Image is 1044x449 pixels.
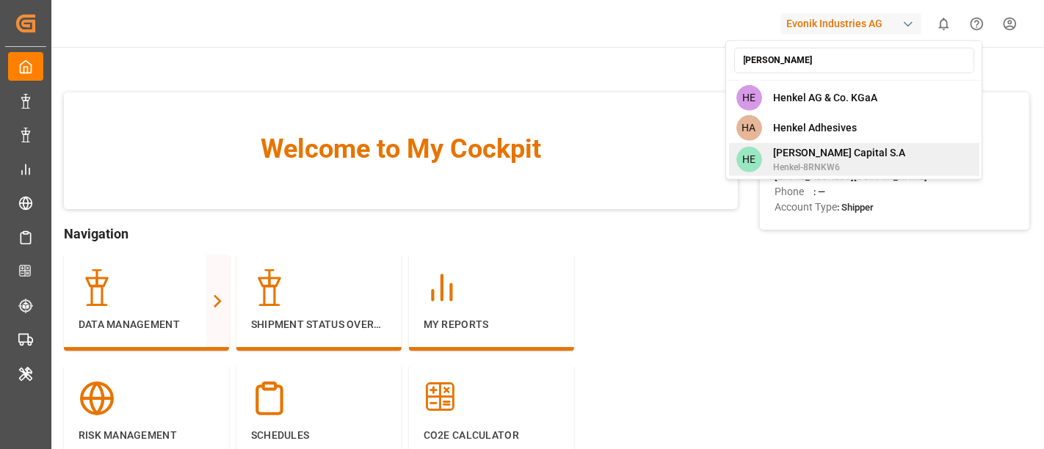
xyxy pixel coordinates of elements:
[774,90,878,106] span: Henkel AG & Co. KGaA
[736,147,762,172] span: HE
[736,115,762,141] span: HA
[736,85,762,111] span: HE
[774,145,906,161] span: [PERSON_NAME] Capital S.A
[774,161,906,174] span: Henkel-8RNKW6
[774,120,858,136] span: Henkel Adhesives
[734,48,974,73] input: Search an account...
